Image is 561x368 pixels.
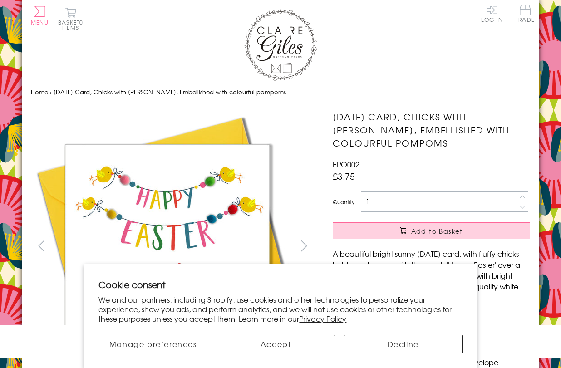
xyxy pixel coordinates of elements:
[294,236,315,256] button: next
[333,222,530,239] button: Add to Basket
[411,226,463,236] span: Add to Basket
[31,18,49,26] span: Menu
[98,295,462,323] p: We and our partners, including Shopify, use cookies and other technologies to personalize your ex...
[109,339,197,349] span: Manage preferences
[62,18,83,32] span: 0 items
[98,335,207,353] button: Manage preferences
[333,248,530,303] p: A beautiful bright sunny [DATE] card, with fluffy chicks holding a banner with the words 'Happy E...
[31,236,51,256] button: prev
[516,5,535,22] span: Trade
[217,335,335,353] button: Accept
[31,6,49,25] button: Menu
[98,278,462,291] h2: Cookie consent
[50,88,52,96] span: ›
[54,88,286,96] span: [DATE] Card, Chicks with [PERSON_NAME], Embellished with colourful pompoms
[516,5,535,24] a: Trade
[333,110,530,149] h1: [DATE] Card, Chicks with [PERSON_NAME], Embellished with colourful pompoms
[31,88,48,96] a: Home
[244,9,317,81] img: Claire Giles Greetings Cards
[333,170,355,182] span: £3.75
[481,5,503,22] a: Log In
[333,198,354,206] label: Quantity
[31,83,530,102] nav: breadcrumbs
[299,313,346,324] a: Privacy Policy
[58,7,83,30] button: Basket0 items
[344,335,463,353] button: Decline
[333,159,359,170] span: EPO002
